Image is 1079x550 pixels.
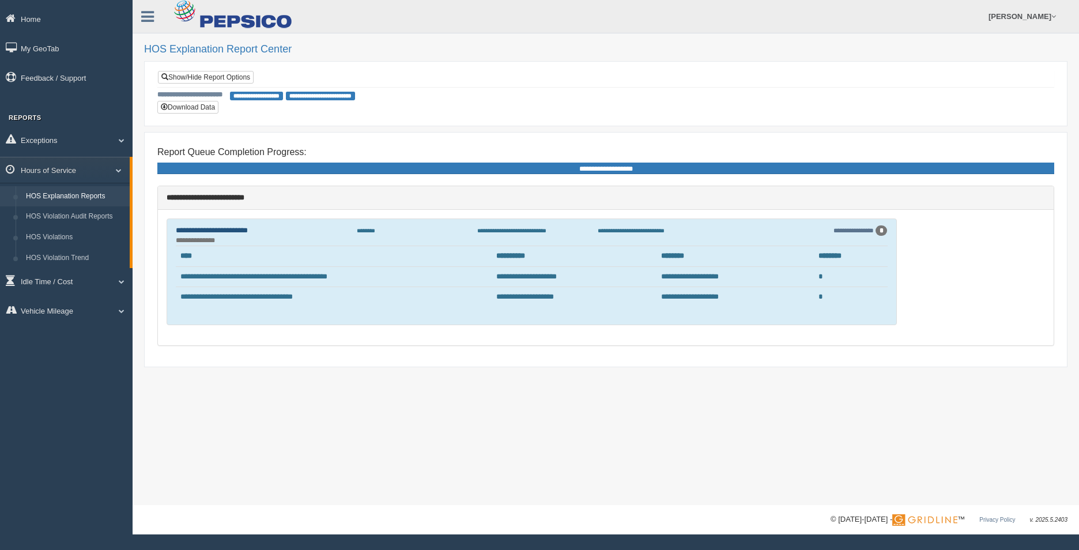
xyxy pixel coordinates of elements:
div: © [DATE]-[DATE] - ™ [831,514,1067,526]
span: v. 2025.5.2403 [1030,517,1067,523]
a: HOS Explanation Reports [21,186,130,207]
img: Gridline [892,514,957,526]
a: HOS Violation Audit Reports [21,206,130,227]
a: HOS Violation Trend [21,248,130,269]
a: HOS Violations [21,227,130,248]
button: Download Data [157,101,218,114]
h2: HOS Explanation Report Center [144,44,1067,55]
a: Show/Hide Report Options [158,71,254,84]
h4: Report Queue Completion Progress: [157,147,1054,157]
a: Privacy Policy [979,517,1015,523]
